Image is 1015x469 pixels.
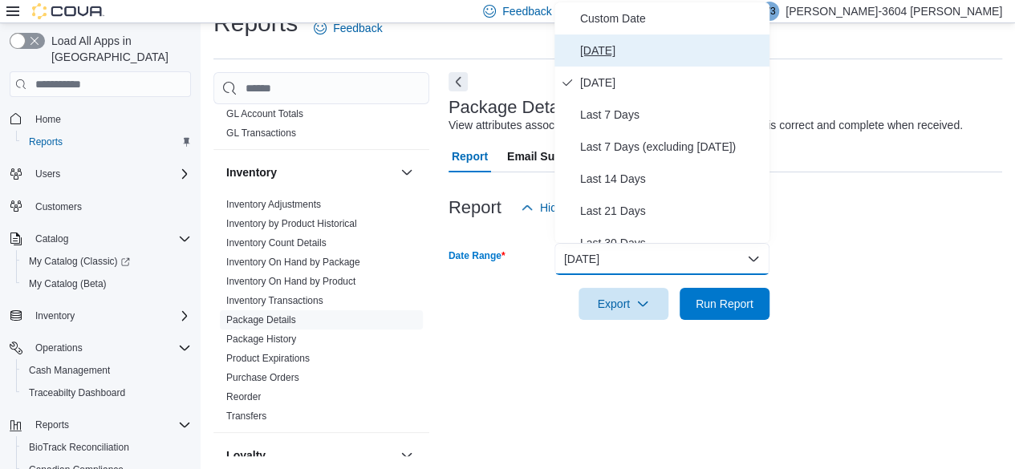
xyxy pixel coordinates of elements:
button: Hide Parameters [514,192,631,224]
a: Reports [22,132,69,152]
span: Home [29,108,191,128]
h3: Package Details [449,98,576,117]
span: Traceabilty Dashboard [22,383,191,402]
span: Reports [29,135,63,148]
span: Cash Management [29,364,110,377]
button: My Catalog (Beta) [16,273,197,295]
a: Inventory by Product Historical [226,218,357,229]
button: Inventory [397,163,416,182]
a: My Catalog (Classic) [16,250,197,273]
p: [PERSON_NAME]-3604 [PERSON_NAME] [786,2,1002,21]
span: Inventory Count Details [226,237,327,249]
span: Transfers [226,410,266,423]
span: Reports [35,418,69,431]
p: | [750,2,753,21]
button: Reports [16,131,197,153]
span: Traceabilty Dashboard [29,386,125,399]
button: Home [3,107,197,130]
button: Loyalty [226,447,394,463]
span: Feedback [333,20,382,36]
button: BioTrack Reconciliation [16,436,197,459]
a: Reorder [226,391,261,402]
span: My Catalog (Beta) [22,274,191,293]
a: Transfers [226,410,266,422]
span: Reports [29,415,191,435]
h3: Inventory [226,164,277,180]
button: Inventory [226,164,394,180]
span: Load All Apps in [GEOGRAPHIC_DATA] [45,33,191,65]
span: [DATE] [580,41,763,60]
span: My Catalog (Beta) [29,277,107,290]
span: Inventory Adjustments [226,198,321,211]
span: Operations [29,338,191,358]
button: Inventory [3,305,197,327]
div: Inventory [213,195,429,432]
button: Reports [3,414,197,436]
a: Feedback [307,12,388,44]
h3: Report [449,198,501,217]
span: Run Report [696,296,753,312]
a: Inventory Adjustments [226,199,321,210]
div: Vincent-3604 Valencia [760,2,779,21]
span: Users [29,164,191,184]
span: Inventory [35,309,75,322]
button: Catalog [29,229,75,249]
p: Schwazze [US_STATE] [627,2,745,21]
a: Inventory On Hand by Product [226,276,355,287]
span: Users [35,168,60,180]
a: Customers [29,197,88,216]
button: [DATE] [554,243,769,275]
span: Last 30 Days [580,233,763,253]
a: GL Transactions [226,127,296,139]
a: Inventory Count Details [226,237,327,249]
span: Export [588,288,659,320]
span: Inventory On Hand by Package [226,256,360,269]
a: Package Details [226,314,296,325]
button: Users [3,163,197,185]
a: Inventory Transactions [226,295,323,306]
span: Inventory by Product Historical [226,217,357,230]
span: Home [35,113,61,126]
h3: Loyalty [226,447,266,463]
span: Inventory On Hand by Product [226,275,355,288]
button: Next [449,72,468,91]
span: Email Subscription [507,140,609,172]
a: Cash Management [22,361,116,380]
button: Operations [3,337,197,359]
a: GL Account Totals [226,108,303,119]
span: Reorder [226,390,261,403]
a: Package History [226,334,296,345]
span: Report [452,140,488,172]
button: Operations [29,338,89,358]
a: My Catalog (Beta) [22,274,113,293]
div: View attributes associated with packages to make sure the data is correct and complete when recei... [449,117,963,134]
span: Catalog [29,229,191,249]
span: Last 7 Days [580,105,763,124]
a: Inventory On Hand by Package [226,257,360,268]
span: Catalog [35,232,68,245]
div: Select listbox [554,2,769,243]
button: Cash Management [16,359,197,382]
a: Product Expirations [226,353,310,364]
div: Finance [213,104,429,149]
button: Loyalty [397,446,416,465]
a: Home [29,110,67,129]
label: Date Range [449,249,505,262]
button: Catalog [3,228,197,250]
span: BioTrack Reconciliation [22,438,191,457]
span: BioTrack Reconciliation [29,441,129,454]
button: Reports [29,415,75,435]
h1: Reports [213,7,298,39]
button: Customers [3,195,197,218]
span: V3 [764,2,776,21]
span: Package History [226,333,296,346]
span: Last 7 Days (excluding [DATE]) [580,137,763,156]
img: Cova [32,3,104,19]
span: GL Transactions [226,127,296,139]
span: Inventory Transactions [226,294,323,307]
span: Operations [35,342,83,354]
span: Hide Parameters [540,200,624,216]
a: Purchase Orders [226,372,299,383]
span: Cash Management [22,361,191,380]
